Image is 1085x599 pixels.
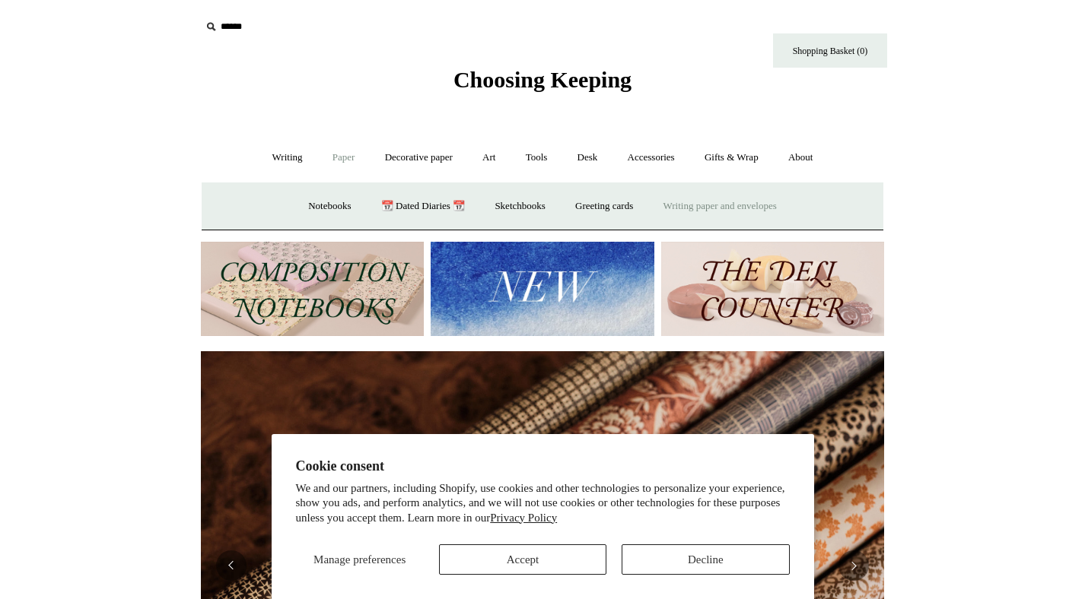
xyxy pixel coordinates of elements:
a: Writing paper and envelopes [650,186,791,227]
button: Accept [439,544,606,575]
a: Greeting cards [562,186,647,227]
button: Decline [622,544,789,575]
p: We and our partners, including Shopify, use cookies and other technologies to personalize your ex... [296,481,790,526]
button: Next [838,550,869,581]
button: Manage preferences [296,544,424,575]
a: Desk [564,138,612,178]
img: New.jpg__PID:f73bdf93-380a-4a35-bcfe-7823039498e1 [431,242,654,337]
button: Previous [216,550,247,581]
a: Privacy Policy [490,512,557,524]
a: Sketchbooks [481,186,558,227]
a: 📆 Dated Diaries 📆 [367,186,479,227]
a: Shopping Basket (0) [773,33,887,68]
a: Gifts & Wrap [691,138,772,178]
a: Decorative paper [371,138,466,178]
h2: Cookie consent [296,458,790,474]
span: Choosing Keeping [453,67,632,92]
img: The Deli Counter [661,242,884,337]
img: 202302 Composition ledgers.jpg__PID:69722ee6-fa44-49dd-a067-31375e5d54ec [201,242,424,337]
a: Paper [319,138,369,178]
a: Tools [512,138,562,178]
a: Art [469,138,509,178]
a: Notebooks [294,186,364,227]
a: Accessories [614,138,689,178]
span: Manage preferences [313,553,406,566]
a: About [775,138,827,178]
a: Writing [259,138,317,178]
a: Choosing Keeping [453,79,632,90]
